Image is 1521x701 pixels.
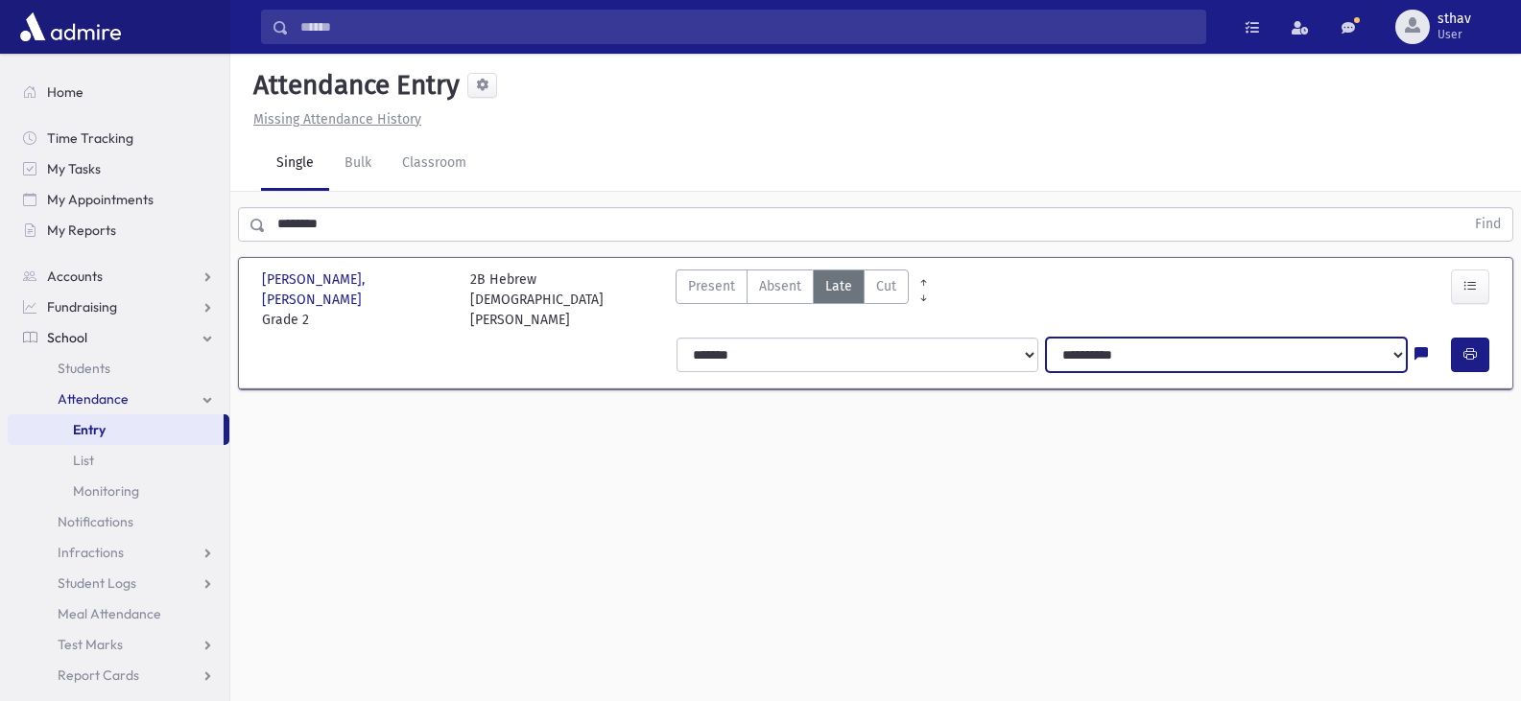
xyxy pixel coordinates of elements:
[8,292,229,322] a: Fundraising
[47,329,87,346] span: School
[58,666,139,684] span: Report Cards
[8,629,229,660] a: Test Marks
[47,222,116,239] span: My Reports
[8,384,229,414] a: Attendance
[261,137,329,191] a: Single
[73,452,94,469] span: List
[58,574,136,592] span: Student Logs
[1438,12,1471,27] span: sthav
[1438,27,1471,42] span: User
[387,137,482,191] a: Classroom
[58,513,133,530] span: Notifications
[688,276,735,296] span: Present
[58,544,124,561] span: Infractions
[73,421,106,438] span: Entry
[246,69,460,102] h5: Attendance Entry
[876,276,896,296] span: Cut
[8,77,229,107] a: Home
[8,414,224,445] a: Entry
[253,111,421,128] u: Missing Attendance History
[246,111,421,128] a: Missing Attendance History
[58,636,123,653] span: Test Marks
[329,137,387,191] a: Bulk
[58,360,110,377] span: Students
[47,298,117,315] span: Fundraising
[825,276,852,296] span: Late
[1463,208,1512,241] button: Find
[262,310,451,330] span: Grade 2
[8,568,229,598] a: Student Logs
[47,191,154,208] span: My Appointments
[8,215,229,245] a: My Reports
[47,129,133,147] span: Time Tracking
[759,276,801,296] span: Absent
[262,269,451,310] span: [PERSON_NAME], [PERSON_NAME]
[8,153,229,184] a: My Tasks
[73,482,139,500] span: Monitoring
[470,269,659,330] div: 2B Hebrew [DEMOGRAPHIC_DATA][PERSON_NAME]
[47,268,103,285] span: Accounts
[289,10,1205,44] input: Search
[8,123,229,153] a: Time Tracking
[8,506,229,537] a: Notifications
[676,269,909,330] div: AttTypes
[8,353,229,384] a: Students
[47,83,83,101] span: Home
[58,390,129,408] span: Attendance
[15,8,126,46] img: AdmirePro
[8,537,229,568] a: Infractions
[8,598,229,629] a: Meal Attendance
[8,184,229,215] a: My Appointments
[8,445,229,476] a: List
[8,660,229,690] a: Report Cards
[8,476,229,506] a: Monitoring
[8,261,229,292] a: Accounts
[58,605,161,622] span: Meal Attendance
[8,322,229,353] a: School
[47,160,101,177] span: My Tasks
